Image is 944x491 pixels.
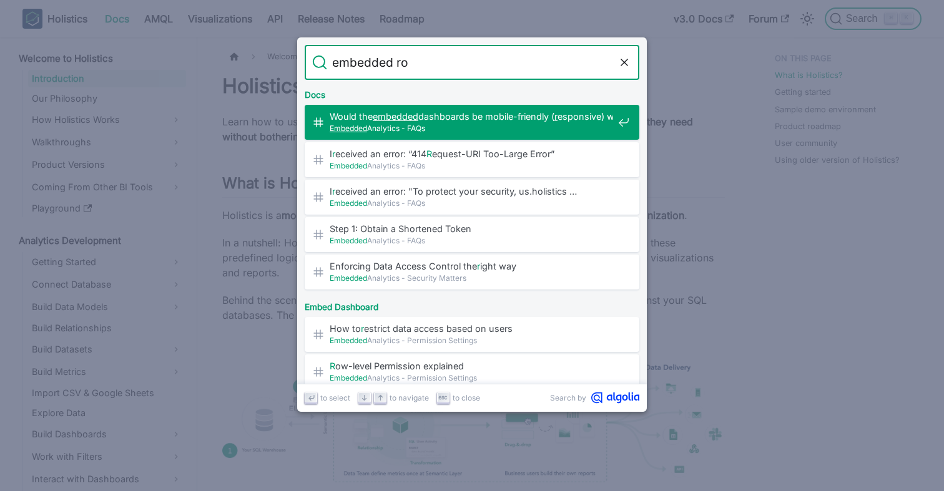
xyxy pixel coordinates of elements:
mark: Embedded [330,336,367,345]
div: Docs [302,80,642,105]
svg: Algolia [591,392,639,404]
span: Analytics - FAQs [330,235,613,246]
mark: r [332,148,335,159]
span: Analytics - FAQs [330,122,613,134]
span: I eceived an error: “414 equest-URI Too-Large Error”​ [330,148,613,160]
a: Would theembeddeddashboards be mobile-friendly (responsive) when viewed …EmbeddedAnalytics - FAQs [305,105,639,140]
mark: r [361,323,364,334]
mark: embedded [373,111,418,122]
span: to close [453,392,480,404]
svg: Arrow up [376,393,385,402]
span: Analytics - Security Matters [330,272,613,284]
mark: r [477,261,480,271]
svg: Escape key [438,393,448,402]
mark: Embedded [330,273,367,283]
mark: R [426,148,432,159]
mark: R [330,361,335,371]
svg: Arrow down [360,393,369,402]
a: Ireceived an error: “414Request-URI Too-Large Error”​EmbeddedAnalytics - FAQs [305,142,639,177]
span: Analytics - FAQs [330,160,613,172]
mark: Embedded [330,373,367,382]
span: I eceived an error: "To protect your security, us.holistics … [330,185,613,197]
span: How to estrict data access based on users​ [330,323,613,334]
span: Enforcing Data Access Control the ight way​ [330,260,613,272]
span: Step 1: Obtain a Shortened Token​ [330,223,613,235]
a: Row-level Permission explained​EmbeddedAnalytics - Permission Settings [305,354,639,389]
a: How torestrict data access based on users​EmbeddedAnalytics - Permission Settings [305,317,639,352]
span: ow-level Permission explained​ [330,360,613,372]
span: Would the dashboards be mobile-friendly ( esponsive) when viewed … [330,110,613,122]
mark: r [332,186,335,197]
span: Analytics - Permission Settings [330,372,613,384]
span: to navigate [390,392,429,404]
mark: Embedded [330,161,367,170]
a: Enforcing Data Access Control theright way​EmbeddedAnalytics - Security Matters [305,255,639,289]
span: Analytics - FAQs [330,197,613,209]
svg: Enter key [307,393,316,402]
input: Search docs [327,45,617,80]
mark: r [554,111,558,122]
a: Ireceived an error: "To protect your security, us.holistics …EmbeddedAnalytics - FAQs [305,180,639,215]
button: Clear the query [617,55,632,70]
mark: Embedded [330,124,367,133]
a: Search byAlgolia [550,392,639,404]
mark: Embedded [330,236,367,245]
span: Search by [550,392,586,404]
div: Embed Dashboard [302,292,642,317]
a: Step 1: Obtain a Shortened Token​EmbeddedAnalytics - FAQs [305,217,639,252]
mark: Embedded [330,198,367,208]
span: Analytics - Permission Settings [330,334,613,346]
span: to select [320,392,350,404]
